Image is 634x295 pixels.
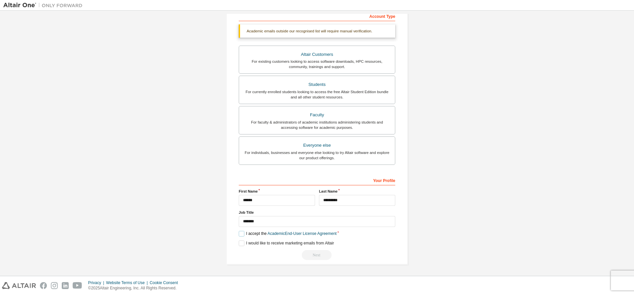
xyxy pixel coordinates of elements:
[62,282,69,289] img: linkedin.svg
[40,282,47,289] img: facebook.svg
[150,280,182,285] div: Cookie Consent
[243,50,391,59] div: Altair Customers
[243,110,391,120] div: Faculty
[243,120,391,130] div: For faculty & administrators of academic institutions administering students and accessing softwa...
[73,282,82,289] img: youtube.svg
[88,280,106,285] div: Privacy
[106,280,150,285] div: Website Terms of Use
[239,240,334,246] label: I would like to receive marketing emails from Altair
[239,231,336,237] label: I accept the
[88,285,182,291] p: © 2025 Altair Engineering, Inc. All Rights Reserved.
[239,250,395,260] div: Read and acccept EULA to continue
[51,282,58,289] img: instagram.svg
[239,189,315,194] label: First Name
[243,89,391,100] div: For currently enrolled students looking to access the free Altair Student Edition bundle and all ...
[239,210,395,215] label: Job Title
[239,24,395,38] div: Academic emails outside our recognised list will require manual verification.
[243,150,391,161] div: For individuals, businesses and everyone else looking to try Altair software and explore our prod...
[3,2,86,9] img: Altair One
[267,231,336,236] a: Academic End-User License Agreement
[243,80,391,89] div: Students
[239,175,395,185] div: Your Profile
[2,282,36,289] img: altair_logo.svg
[243,141,391,150] div: Everyone else
[319,189,395,194] label: Last Name
[243,59,391,69] div: For existing customers looking to access software downloads, HPC resources, community, trainings ...
[239,11,395,21] div: Account Type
